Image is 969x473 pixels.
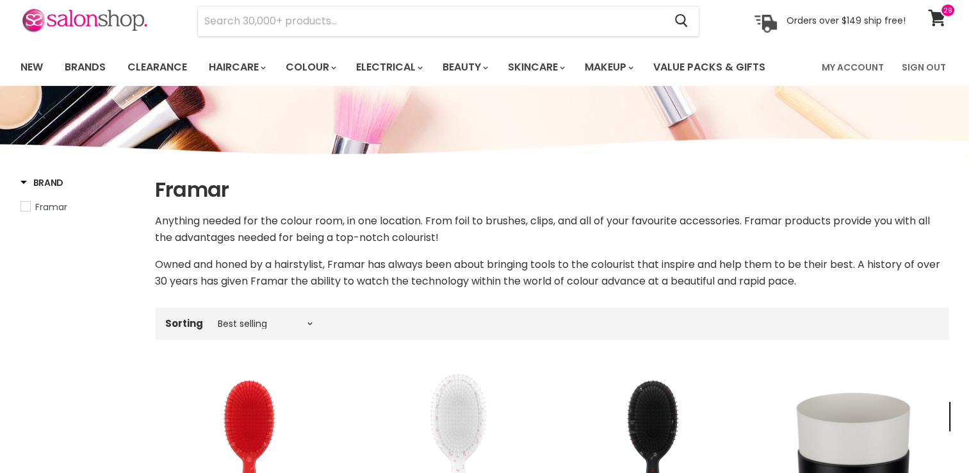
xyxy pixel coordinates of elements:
[786,15,906,26] p: Orders over $149 ship free!
[20,176,64,189] h3: Brand
[155,256,949,290] p: Owned and honed by a hairstylist, Framar has always been about bringing tools to the colourist th...
[346,54,430,81] a: Electrical
[575,54,641,81] a: Makeup
[276,54,344,81] a: Colour
[498,54,573,81] a: Skincare
[11,49,795,86] ul: Main menu
[35,201,67,213] span: Framar
[55,54,115,81] a: Brands
[198,6,665,36] input: Search
[118,54,197,81] a: Clearance
[20,200,139,214] a: Framar
[155,213,949,246] p: Anything needed for the colour room, in one location. From foil to brushes, clips, and all of you...
[894,54,954,81] a: Sign Out
[197,6,699,37] form: Product
[644,54,775,81] a: Value Packs & Gifts
[814,54,892,81] a: My Account
[155,176,949,203] h1: Framar
[165,318,203,329] label: Sorting
[433,54,496,81] a: Beauty
[11,54,53,81] a: New
[4,49,965,86] nav: Main
[199,54,273,81] a: Haircare
[665,6,699,36] button: Search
